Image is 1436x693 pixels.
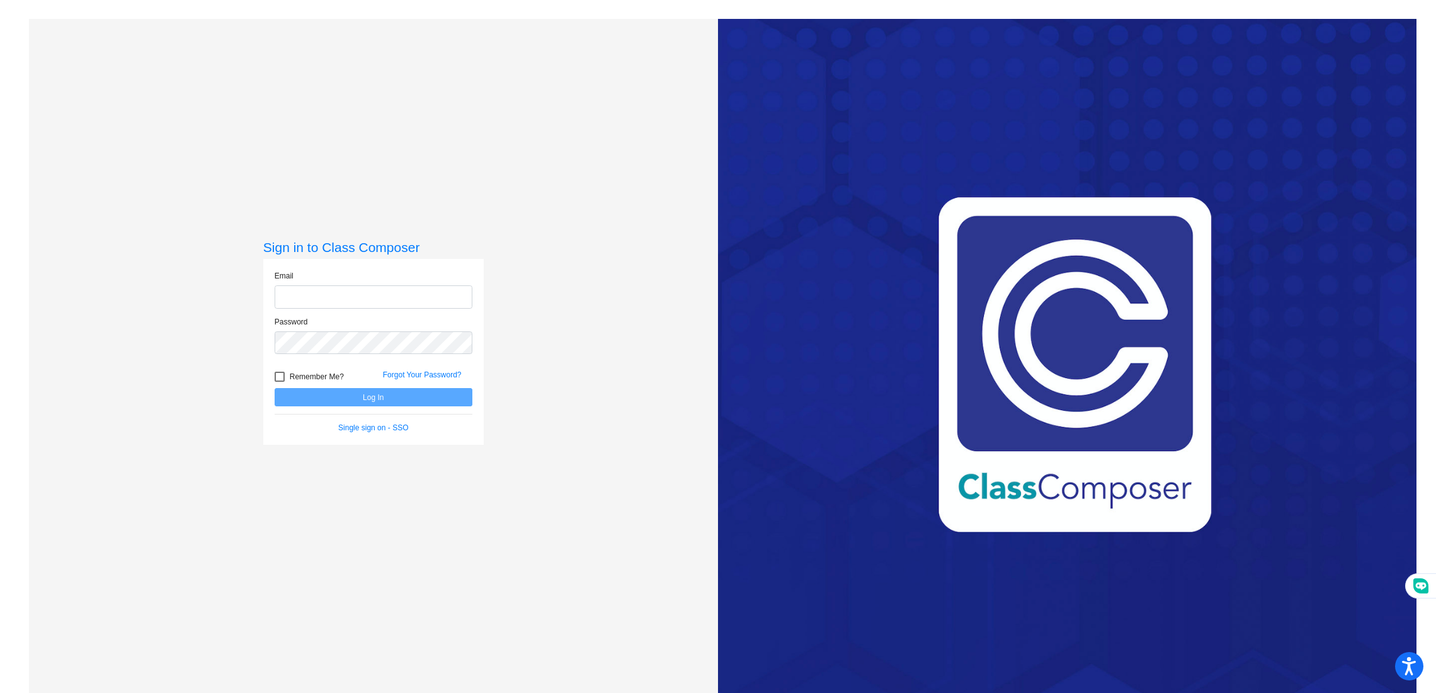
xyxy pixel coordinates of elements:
[263,239,484,255] h3: Sign in to Class Composer
[338,423,408,432] a: Single sign on - SSO
[383,370,462,379] a: Forgot Your Password?
[290,369,344,384] span: Remember Me?
[275,270,293,282] label: Email
[275,388,472,406] button: Log In
[275,316,308,328] label: Password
